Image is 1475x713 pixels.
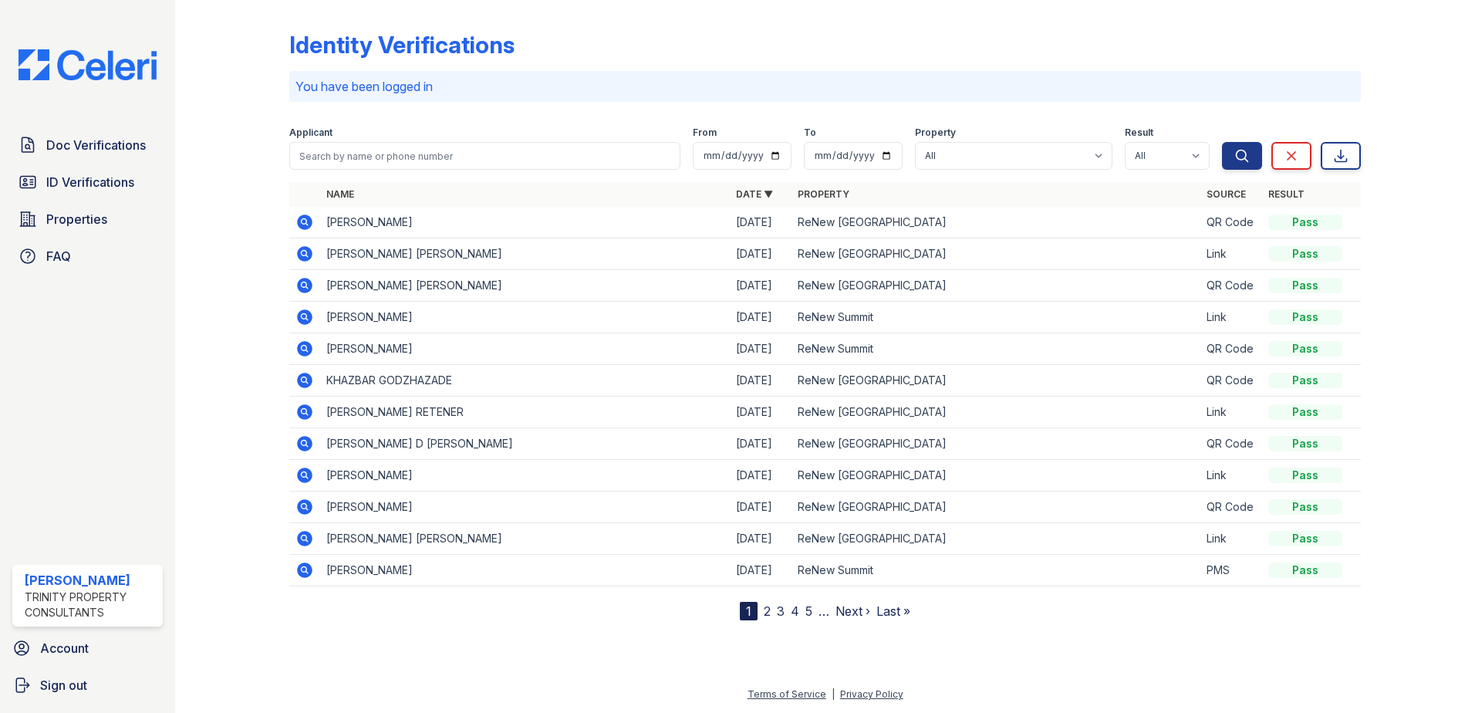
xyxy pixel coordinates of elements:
[792,460,1201,492] td: ReNew [GEOGRAPHIC_DATA]
[1268,246,1342,262] div: Pass
[792,428,1201,460] td: ReNew [GEOGRAPHIC_DATA]
[6,633,169,664] a: Account
[1200,302,1262,333] td: Link
[1268,309,1342,325] div: Pass
[1268,436,1342,451] div: Pass
[1200,428,1262,460] td: QR Code
[320,428,730,460] td: [PERSON_NAME] D [PERSON_NAME]
[876,603,910,619] a: Last »
[792,333,1201,365] td: ReNew Summit
[1200,460,1262,492] td: Link
[730,270,792,302] td: [DATE]
[320,207,730,238] td: [PERSON_NAME]
[289,142,680,170] input: Search by name or phone number
[730,428,792,460] td: [DATE]
[295,77,1355,96] p: You have been logged in
[46,136,146,154] span: Doc Verifications
[326,188,354,200] a: Name
[46,247,71,265] span: FAQ
[25,590,157,620] div: Trinity Property Consultants
[1268,215,1342,230] div: Pass
[40,676,87,694] span: Sign out
[1268,563,1342,578] div: Pass
[730,397,792,428] td: [DATE]
[730,460,792,492] td: [DATE]
[1268,278,1342,293] div: Pass
[12,241,163,272] a: FAQ
[320,238,730,270] td: [PERSON_NAME] [PERSON_NAME]
[740,602,758,620] div: 1
[1200,397,1262,428] td: Link
[1200,555,1262,586] td: PMS
[1268,468,1342,483] div: Pass
[1268,188,1305,200] a: Result
[320,523,730,555] td: [PERSON_NAME] [PERSON_NAME]
[320,397,730,428] td: [PERSON_NAME] RETENER
[730,302,792,333] td: [DATE]
[798,188,849,200] a: Property
[730,365,792,397] td: [DATE]
[832,688,835,700] div: |
[12,167,163,198] a: ID Verifications
[748,688,826,700] a: Terms of Service
[792,523,1201,555] td: ReNew [GEOGRAPHIC_DATA]
[1125,127,1153,139] label: Result
[819,602,829,620] span: …
[6,670,169,701] a: Sign out
[1268,373,1342,388] div: Pass
[12,130,163,161] a: Doc Verifications
[792,302,1201,333] td: ReNew Summit
[12,204,163,235] a: Properties
[46,173,134,191] span: ID Verifications
[1200,492,1262,523] td: QR Code
[46,210,107,228] span: Properties
[1268,341,1342,356] div: Pass
[693,127,717,139] label: From
[736,188,773,200] a: Date ▼
[915,127,956,139] label: Property
[840,688,903,700] a: Privacy Policy
[320,302,730,333] td: [PERSON_NAME]
[289,127,332,139] label: Applicant
[777,603,785,619] a: 3
[730,333,792,365] td: [DATE]
[730,207,792,238] td: [DATE]
[792,270,1201,302] td: ReNew [GEOGRAPHIC_DATA]
[792,207,1201,238] td: ReNew [GEOGRAPHIC_DATA]
[730,555,792,586] td: [DATE]
[6,49,169,80] img: CE_Logo_Blue-a8612792a0a2168367f1c8372b55b34899dd931a85d93a1a3d3e32e68fde9ad4.png
[1200,270,1262,302] td: QR Code
[791,603,799,619] a: 4
[804,127,816,139] label: To
[792,492,1201,523] td: ReNew [GEOGRAPHIC_DATA]
[1200,523,1262,555] td: Link
[289,31,515,59] div: Identity Verifications
[1268,404,1342,420] div: Pass
[1200,207,1262,238] td: QR Code
[792,238,1201,270] td: ReNew [GEOGRAPHIC_DATA]
[25,571,157,590] div: [PERSON_NAME]
[764,603,771,619] a: 2
[792,397,1201,428] td: ReNew [GEOGRAPHIC_DATA]
[320,270,730,302] td: [PERSON_NAME] [PERSON_NAME]
[805,603,812,619] a: 5
[320,460,730,492] td: [PERSON_NAME]
[1200,333,1262,365] td: QR Code
[1268,531,1342,546] div: Pass
[1200,238,1262,270] td: Link
[730,492,792,523] td: [DATE]
[835,603,870,619] a: Next ›
[792,555,1201,586] td: ReNew Summit
[40,639,89,657] span: Account
[792,365,1201,397] td: ReNew [GEOGRAPHIC_DATA]
[1268,499,1342,515] div: Pass
[1200,365,1262,397] td: QR Code
[730,523,792,555] td: [DATE]
[320,492,730,523] td: [PERSON_NAME]
[320,555,730,586] td: [PERSON_NAME]
[320,365,730,397] td: KHAZBAR GODZHAZADE
[1207,188,1246,200] a: Source
[730,238,792,270] td: [DATE]
[320,333,730,365] td: [PERSON_NAME]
